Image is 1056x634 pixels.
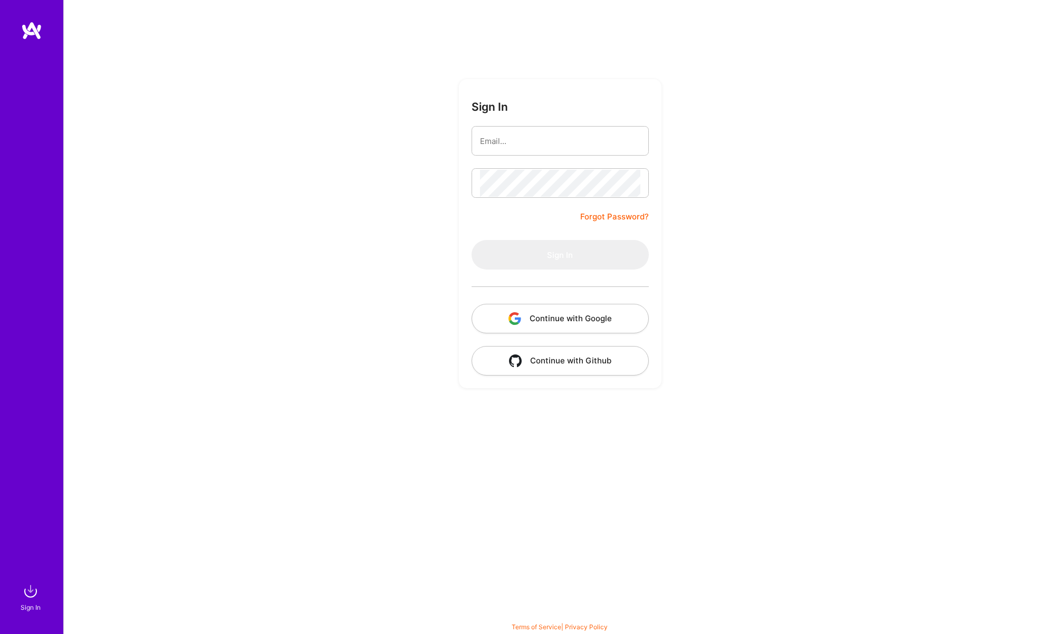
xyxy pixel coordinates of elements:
div: Sign In [21,602,41,613]
a: Forgot Password? [580,210,649,223]
div: © 2025 ATeams Inc., All rights reserved. [63,602,1056,629]
img: logo [21,21,42,40]
a: Privacy Policy [565,623,608,631]
img: icon [508,312,521,325]
button: Sign In [472,240,649,270]
button: Continue with Google [472,304,649,333]
img: icon [509,354,522,367]
button: Continue with Github [472,346,649,376]
h3: Sign In [472,100,508,113]
a: sign inSign In [22,581,41,613]
span: | [512,623,608,631]
img: sign in [20,581,41,602]
a: Terms of Service [512,623,561,631]
input: Email... [480,128,640,155]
